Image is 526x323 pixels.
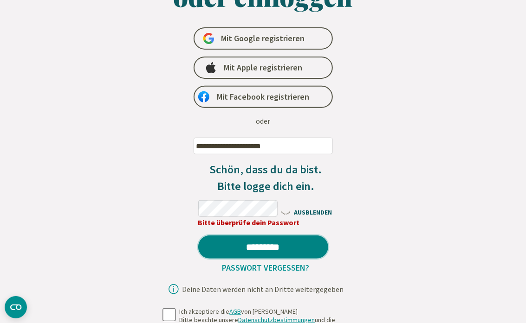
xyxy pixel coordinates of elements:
a: Passwort vergessen? [218,262,313,273]
div: Bitte überprüfe dein Passwort [198,217,334,228]
span: Mit Apple registrieren [224,62,302,73]
a: Mit Facebook registrieren [194,86,333,108]
span: Mit Facebook registrieren [217,91,309,102]
a: Mit Apple registrieren [194,57,333,79]
span: Mit Google registrieren [221,33,305,44]
button: CMP-Widget öffnen [5,296,27,318]
a: Mit Google registrieren [194,27,333,50]
h3: Schön, dass du da bist. Bitte logge dich ein. [198,161,334,195]
div: oder [256,115,270,127]
a: AGB [229,307,241,316]
span: AUSBLENDEN [280,206,333,217]
div: Deine Daten werden nicht an Dritte weitergegeben [182,285,344,293]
